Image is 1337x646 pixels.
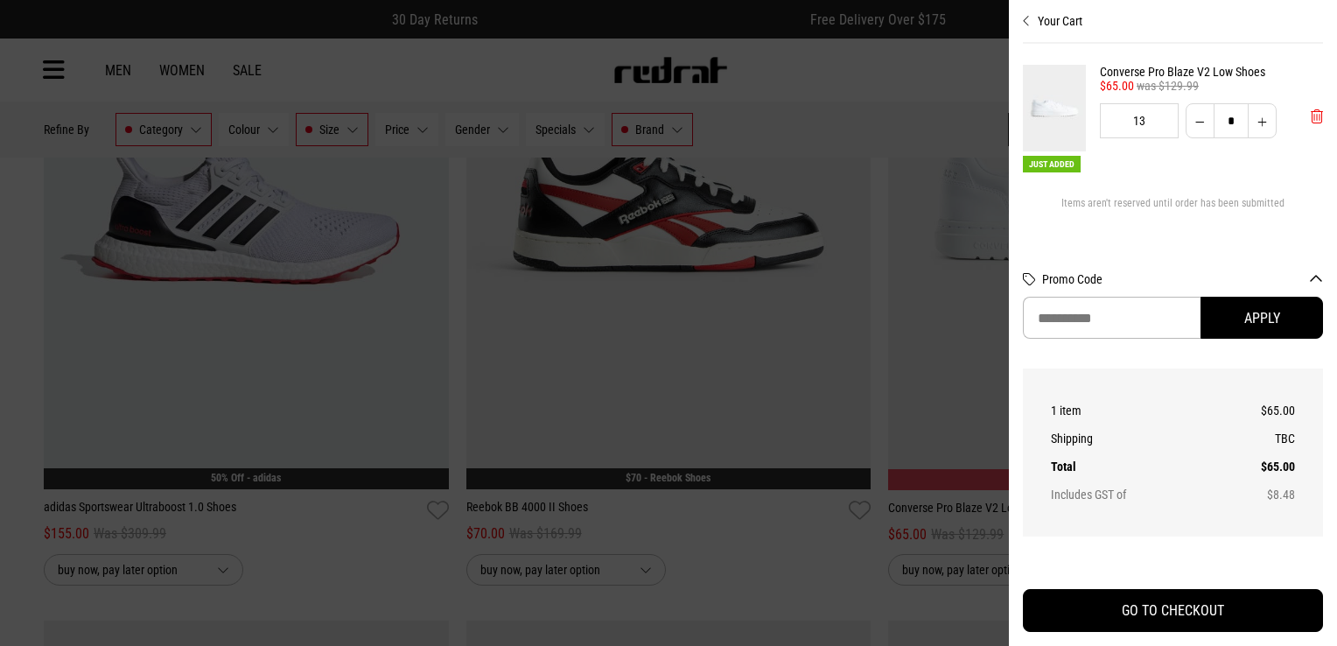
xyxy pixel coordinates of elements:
th: Includes GST of [1051,481,1219,509]
span: $65.00 [1100,79,1134,93]
button: 'Remove from cart [1297,95,1337,138]
td: $8.48 [1219,481,1295,509]
button: Open LiveChat chat widget [14,7,66,60]
th: Shipping [1051,425,1219,453]
button: Decrease quantity [1186,103,1214,138]
button: Promo Code [1042,272,1323,286]
td: TBC [1219,425,1295,453]
img: Converse Pro Blaze V2 Low Shoes [1023,65,1086,151]
td: $65.00 [1219,397,1295,425]
input: Quantity [1214,103,1249,138]
div: 13 [1100,103,1179,138]
button: Increase quantity [1248,103,1277,138]
button: Apply [1200,297,1323,339]
th: 1 item [1051,397,1219,425]
span: Just Added [1023,156,1081,172]
button: GO TO CHECKOUT [1023,589,1323,632]
a: Converse Pro Blaze V2 Low Shoes [1100,65,1323,79]
input: Promo Code [1023,297,1200,339]
span: was $129.99 [1137,79,1199,93]
td: $65.00 [1219,453,1295,481]
div: Items aren't reserved until order has been submitted [1023,197,1323,223]
th: Total [1051,453,1219,481]
iframe: Customer reviews powered by Trustpilot [1023,558,1323,575]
